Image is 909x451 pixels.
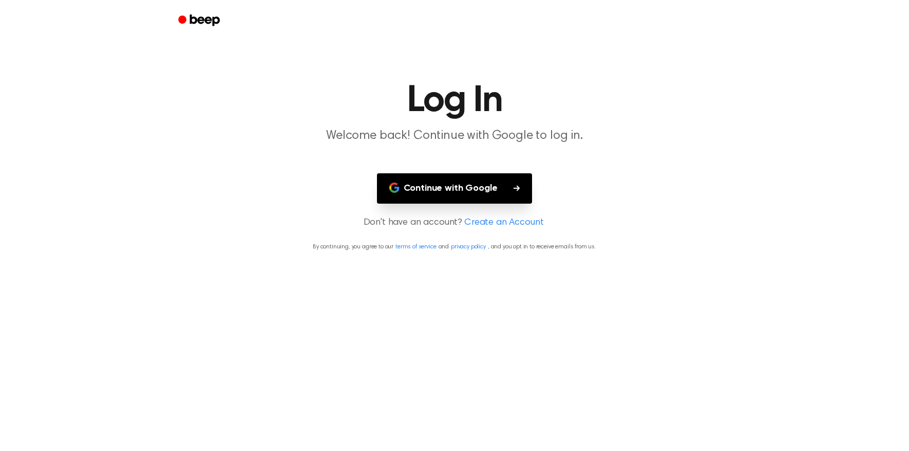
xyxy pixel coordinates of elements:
[395,244,436,250] a: terms of service
[451,244,486,250] a: privacy policy
[192,82,717,119] h1: Log In
[12,242,897,251] p: By continuing, you agree to our and , and you opt in to receive emails from us.
[377,173,533,204] button: Continue with Google
[12,216,897,230] p: Don't have an account?
[171,11,229,31] a: Beep
[464,216,543,230] a: Create an Account
[257,128,652,145] p: Welcome back! Continue with Google to log in.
